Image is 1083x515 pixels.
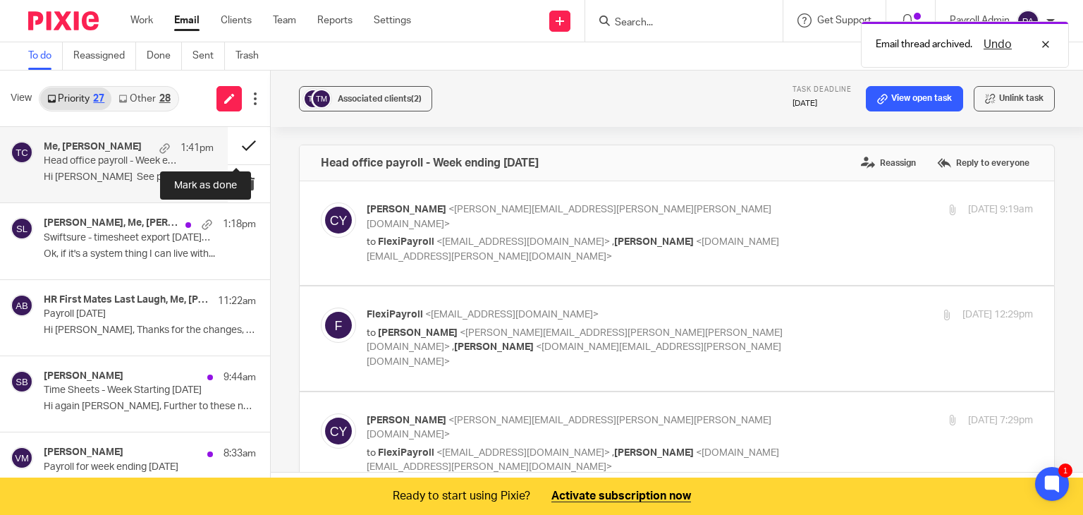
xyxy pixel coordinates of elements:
p: Swiftsure - timesheet export [DATE]-[DATE] [44,232,214,244]
div: 27 [93,94,104,104]
p: 1:18pm [223,217,256,231]
span: <[EMAIL_ADDRESS][DOMAIN_NAME]> [425,310,599,320]
span: and payments showing as paid into our Trust Account [376,59,628,70]
b: Dial [108,230,131,241]
p: Hi again [PERSON_NAME], Further to these notes... [44,401,256,413]
span: [PERSON_NAME] [367,416,446,425]
span: [PERSON_NAME] [614,448,694,458]
p: Hi [PERSON_NAME] See proof of payment... [44,171,214,183]
a: Other28 [111,87,177,110]
p: Head office payroll - Week ending [DATE] [44,155,180,167]
a: Clients [221,13,252,28]
a: View open task [866,86,963,111]
button: Undo [979,36,1016,53]
span: to [367,448,376,458]
img: Pixie [28,11,99,30]
p: [DATE] 7:29pm [968,413,1033,428]
h4: Me, [PERSON_NAME] [44,141,142,153]
span: [PERSON_NAME] [378,328,458,338]
span: [PERSON_NAME] [454,342,534,352]
img: svg%3E [11,217,33,240]
span: FlexiPayroll [378,237,434,247]
span: <[PERSON_NAME][EMAIL_ADDRESS][PERSON_NAME][PERSON_NAME][DOMAIN_NAME]> [367,205,771,229]
a: Trash [235,42,269,70]
img: svg%3E [11,294,33,317]
h4: [PERSON_NAME] [44,447,123,459]
img: svg%3E [321,308,356,343]
span: Task deadline [793,86,852,93]
span: ) need to be [232,59,376,70]
h4: [PERSON_NAME] [44,370,123,382]
span: , [612,448,614,458]
a: To do [28,42,63,70]
span: [PERSON_NAME] [614,237,694,247]
p: Ok, if it's a system thing I can live with... [44,248,256,260]
a: Email [174,13,200,28]
a: Sent [192,42,225,70]
span: : [92,44,96,56]
label: Reassign [857,152,919,174]
a: [DOMAIN_NAME] [169,245,247,256]
h4: HR First Mates Last Laugh, Me, [PERSON_NAME] [44,294,211,306]
span: AMSL-NET Payrolls [21,59,112,70]
div: 1 [1058,464,1072,478]
u: finalised/approved/ [287,59,376,70]
button: Unlink task [974,86,1055,111]
span: (2) [411,95,422,103]
p: 11:22am [218,294,256,308]
a: Team [273,13,296,28]
img: svg%3E [321,202,356,238]
a: Reports [317,13,353,28]
span: <[PERSON_NAME][EMAIL_ADDRESS][PERSON_NAME][PERSON_NAME][DOMAIN_NAME]> [367,416,771,440]
a: Reassigned [73,42,136,70]
a: Work [130,13,153,28]
img: svg%3E [311,88,332,109]
h4: Head office payroll - Week ending [DATE] [321,156,539,170]
span: <[DOMAIN_NAME][EMAIL_ADDRESS][PERSON_NAME][DOMAIN_NAME]> [367,342,781,367]
span: to [367,328,376,338]
span: to [367,237,376,247]
img: svg%3E [11,447,33,469]
span: <[EMAIL_ADDRESS][DOMAIN_NAME]> [436,448,610,458]
span: FlexiPayroll [378,448,434,458]
img: svg%3E [11,370,33,393]
p: Payroll [DATE] [44,308,214,320]
p: Hi [PERSON_NAME], Thanks for the changes, look good... [44,325,256,337]
span: . This is to allow time for any issues arising with loading the payrolls! [57,73,379,84]
p: [DATE] 9:19am [968,202,1033,217]
p: 9:44am [224,370,256,384]
p: [DATE] 12:29pm [962,308,1033,322]
p: Time Sheets - Week Starting [DATE] [44,384,214,396]
u: 2 [126,230,132,241]
p: 1:41pm [180,141,214,155]
p: Email thread archived. [876,37,972,51]
span: ( [112,59,116,70]
button: Associated clients(2) [299,86,432,111]
img: svg%3E [1017,10,1039,32]
label: Reply to everyone [934,152,1033,174]
p: 8:33am [224,447,256,461]
p: [DATE] [793,98,852,109]
span: [PERSON_NAME] [367,205,446,214]
span: <[DOMAIN_NAME][EMAIL_ADDRESS][PERSON_NAME][DOMAIN_NAME]> [367,237,779,262]
a: Settings [374,13,411,28]
div: 28 [159,94,171,104]
span: <[EMAIL_ADDRESS][DOMAIN_NAME]> [436,237,610,247]
img: svg%3E [302,88,324,109]
span: FlexiPayroll [367,310,423,320]
span: View [11,91,32,106]
span: that go through the Bank [116,59,232,70]
span: <[PERSON_NAME][EMAIL_ADDRESS][PERSON_NAME][PERSON_NAME][DOMAIN_NAME]> [367,328,783,353]
a: Done [147,42,182,70]
p: Payroll for week ending [DATE] [44,461,214,473]
h4: [PERSON_NAME], Me, [PERSON_NAME] [44,217,178,229]
span: , [452,342,454,352]
img: svg%3E [11,141,33,164]
img: svg%3E [321,413,356,449]
span: Associated clients [338,95,422,103]
span: , [612,237,614,247]
a: Priority27 [40,87,111,110]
